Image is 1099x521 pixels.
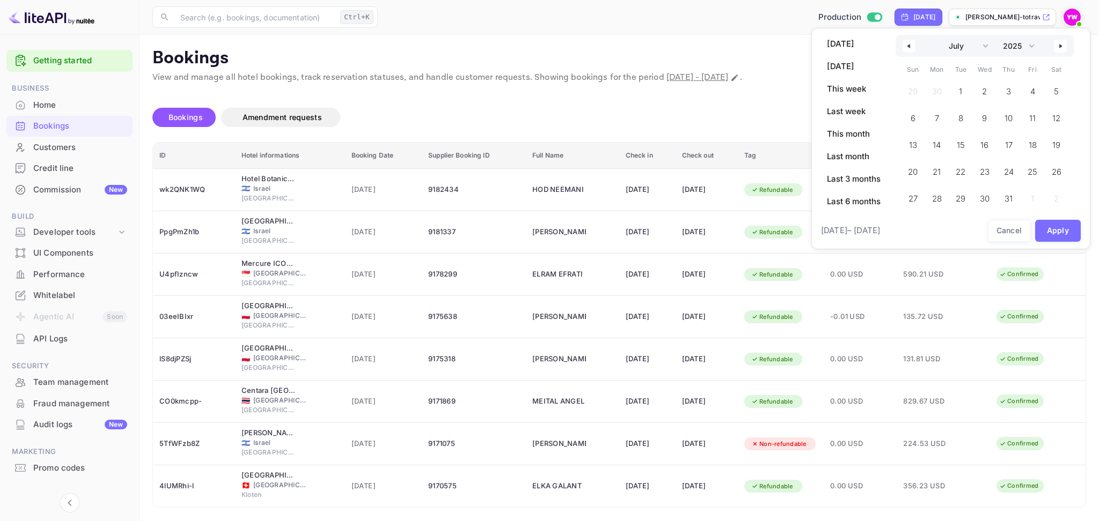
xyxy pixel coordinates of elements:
button: Cancel [988,220,1031,242]
button: 9 [973,105,997,126]
span: 18 [1029,136,1037,155]
span: 29 [956,189,965,209]
button: 17 [997,132,1021,153]
button: 21 [925,159,949,180]
span: 8 [958,109,963,128]
button: 13 [901,132,925,153]
button: 31 [997,185,1021,207]
span: [DATE] – [DATE] [821,225,880,237]
button: [DATE] [820,57,887,76]
button: 27 [901,185,925,207]
span: 19 [1052,136,1060,155]
span: 24 [1004,162,1014,182]
button: 15 [949,132,973,153]
span: 4 [1030,82,1035,101]
button: This week [820,80,887,98]
span: 2 [982,82,987,101]
span: Sun [901,61,925,78]
span: 31 [1005,189,1013,209]
button: 18 [1021,132,1045,153]
span: 10 [1005,109,1013,128]
span: 17 [1005,136,1013,155]
button: 2 [973,78,997,100]
button: Last month [820,147,887,166]
button: 26 [1044,159,1068,180]
span: 22 [956,162,965,182]
span: Wed [973,61,997,78]
button: 8 [949,105,973,126]
button: 12 [1044,105,1068,126]
span: Fri [1021,61,1045,78]
button: 19 [1044,132,1068,153]
span: 5 [1054,82,1059,101]
span: 26 [1052,162,1061,182]
span: 11 [1029,109,1036,128]
span: 16 [980,136,988,155]
button: 1 [949,78,973,100]
span: Tue [949,61,973,78]
button: 7 [925,105,949,126]
button: 11 [1021,105,1045,126]
button: 24 [997,159,1021,180]
span: 23 [980,162,990,182]
span: 7 [935,109,939,128]
button: 22 [949,159,973,180]
span: 30 [980,189,990,209]
span: Sat [1044,61,1068,78]
button: Apply [1035,220,1081,242]
button: 6 [901,105,925,126]
span: 21 [933,162,941,182]
button: Last 6 months [820,192,887,211]
span: 15 [957,136,965,155]
button: This month [820,125,887,143]
button: Last week [820,102,887,121]
button: Last 3 months [820,170,887,188]
span: 6 [911,109,915,128]
button: 14 [925,132,949,153]
button: 20 [901,159,925,180]
span: 9 [982,109,987,128]
span: 20 [908,162,918,182]
span: 27 [908,189,918,209]
button: 29 [949,185,973,207]
span: Mon [925,61,949,78]
span: 1 [959,82,962,101]
button: [DATE] [820,35,887,53]
span: 3 [1006,82,1011,101]
button: 25 [1021,159,1045,180]
button: 4 [1021,78,1045,100]
button: 30 [973,185,997,207]
span: Thu [997,61,1021,78]
button: 28 [925,185,949,207]
button: 16 [973,132,997,153]
span: 12 [1052,109,1060,128]
button: 10 [997,105,1021,126]
span: 14 [933,136,941,155]
span: 13 [909,136,917,155]
span: 28 [932,189,942,209]
span: 25 [1028,162,1037,182]
button: 23 [973,159,997,180]
button: 3 [997,78,1021,100]
button: 5 [1044,78,1068,100]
